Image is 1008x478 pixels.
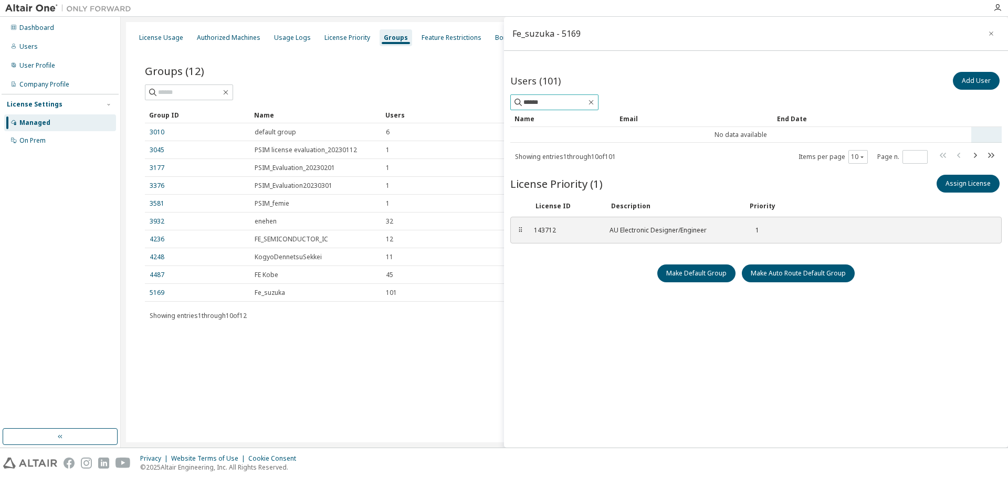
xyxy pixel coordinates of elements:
span: Showing entries 1 through 10 of 101 [515,152,616,161]
div: Fe_suzuka - 5169 [512,29,581,38]
div: 143712 [534,226,597,235]
span: 11 [386,253,393,261]
span: Page n. [877,150,928,164]
span: FE_SEMICONDUCTOR_IC [255,235,328,243]
div: License Settings [7,100,62,109]
a: 3932 [150,217,164,226]
span: PSIM_Evaluation_20230201 [255,164,335,172]
div: License ID [535,202,598,210]
td: No data available [510,127,971,143]
div: Users [19,43,38,51]
span: 32 [386,217,393,226]
span: FE Kobe [255,271,278,279]
a: 3010 [150,128,164,136]
a: 4248 [150,253,164,261]
button: Make Default Group [657,264,736,282]
div: License Priority [324,34,370,42]
img: facebook.svg [64,458,75,469]
span: 45 [386,271,393,279]
button: Add User [953,72,1000,90]
span: PSIM_Evaluation20230301 [255,182,332,190]
span: 12 [386,235,393,243]
div: Company Profile [19,80,69,89]
img: instagram.svg [81,458,92,469]
button: 10 [851,153,865,161]
div: ⠿ [517,226,523,235]
span: KogyoDennetsuSekkei [255,253,322,261]
div: User Profile [19,61,55,70]
div: Authorized Machines [197,34,260,42]
a: 5169 [150,289,164,297]
div: Managed [19,119,50,127]
span: Fe_suzuka [255,289,285,297]
span: enehen [255,217,277,226]
img: altair_logo.svg [3,458,57,469]
div: License Usage [139,34,183,42]
a: 3581 [150,199,164,208]
div: End Date [777,110,967,127]
span: 1 [386,146,390,154]
span: 1 [386,164,390,172]
div: Website Terms of Use [171,454,248,463]
span: default group [255,128,296,136]
div: 1 [748,226,759,235]
div: Privacy [140,454,171,463]
span: PSIM license evaluation_20230112 [255,146,357,154]
span: License Priority (1) [510,176,603,191]
a: 4487 [150,271,164,279]
div: Dashboard [19,24,54,32]
span: Items per page [799,150,868,164]
button: Assign License [937,175,1000,193]
div: Usage Logs [274,34,311,42]
span: PSIM_femie [255,199,289,208]
div: Cookie Consent [248,454,302,463]
span: Users (101) [510,75,561,87]
span: Groups (12) [145,63,204,78]
a: 3177 [150,164,164,172]
div: On Prem [19,136,46,145]
span: 6 [386,128,390,136]
a: 3045 [150,146,164,154]
span: Showing entries 1 through 10 of 12 [150,311,247,320]
span: 1 [386,199,390,208]
a: 3376 [150,182,164,190]
div: Description [611,202,737,210]
div: Email [619,110,769,127]
a: 4236 [150,235,164,243]
div: Groups [384,34,408,42]
div: Feature Restrictions [422,34,481,42]
img: linkedin.svg [98,458,109,469]
p: © 2025 Altair Engineering, Inc. All Rights Reserved. [140,463,302,472]
img: Altair One [5,3,136,14]
div: Borrow Settings [495,34,544,42]
div: Priority [750,202,775,210]
div: Group ID [149,107,246,123]
div: Name [514,110,611,127]
span: 1 [386,182,390,190]
div: Users [385,107,954,123]
img: youtube.svg [115,458,131,469]
span: 101 [386,289,397,297]
div: AU Electronic Designer/Engineer [610,226,736,235]
div: Name [254,107,377,123]
button: Make Auto Route Default Group [742,264,855,282]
